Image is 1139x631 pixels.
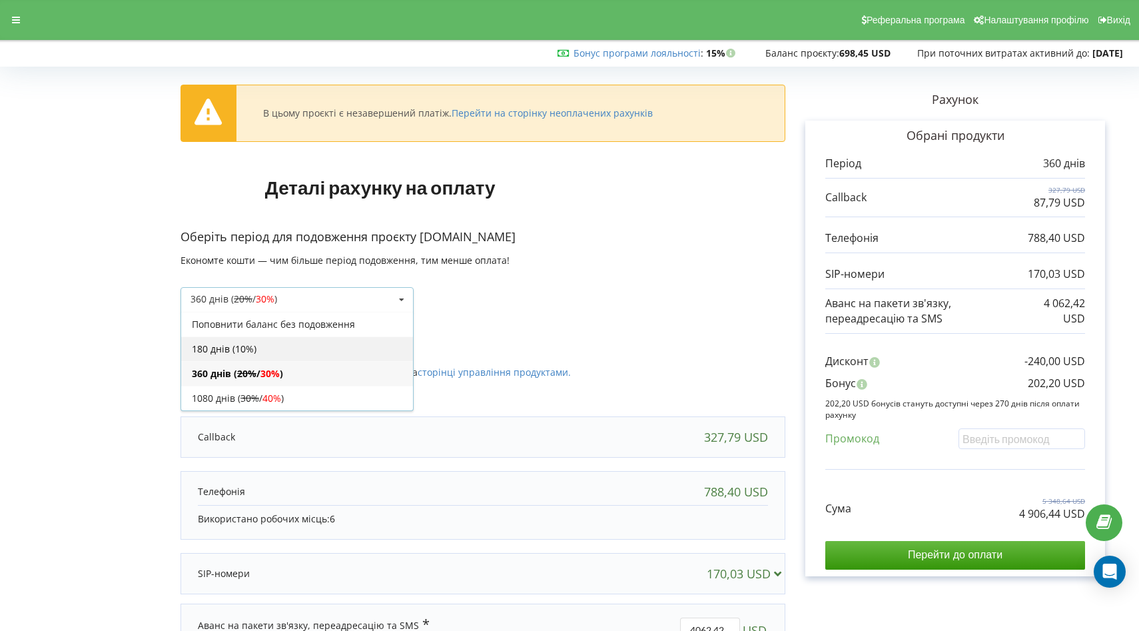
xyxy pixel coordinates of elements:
p: 87,79 USD [1034,195,1085,211]
div: 360 днів ( / ) [181,361,413,386]
p: Обрані продукти [825,127,1085,145]
div: Open Intercom Messenger [1094,556,1126,588]
strong: 15% [706,47,739,59]
span: Реферальна програма [867,15,965,25]
p: SIP-номери [825,267,885,282]
p: Callback [825,190,867,205]
p: Бонус [825,376,856,391]
p: 4 062,42 USD [1030,296,1086,326]
p: Активовані продукти [181,326,785,343]
span: При поточних витратах активний до: [917,47,1090,59]
span: Налаштування профілю [984,15,1088,25]
div: 180 днів (10%) [181,336,413,361]
span: 40% [262,392,281,404]
div: В цьому проєкті є незавершений платіж. [263,107,653,119]
div: 327,79 USD [704,430,768,444]
div: 788,40 USD [704,485,768,498]
div: 1080 днів ( / ) [181,386,413,410]
p: Телефонія [198,485,245,498]
p: 327,79 USD [1034,185,1085,195]
input: Перейти до оплати [825,541,1085,569]
s: 20% [237,367,256,380]
p: Період [825,156,861,171]
p: 4 906,44 USD [1019,506,1085,522]
div: 360 днів ( / ) [190,295,277,304]
span: Вихід [1107,15,1130,25]
p: Рахунок [785,91,1125,109]
input: Введіть промокод [958,428,1085,449]
s: 20% [234,293,252,305]
span: 30% [256,293,274,305]
p: 5 348,64 USD [1019,496,1085,506]
div: 170,03 USD [707,567,787,580]
p: -240,00 USD [1024,354,1085,369]
h1: Деталі рахунку на оплату [181,155,579,219]
p: Промокод [825,431,879,446]
a: сторінці управління продуктами. [418,366,571,378]
span: 6 [330,512,335,525]
p: Використано робочих місць: [198,512,768,526]
p: 170,03 USD [1028,267,1085,282]
a: Бонус програми лояльності [573,47,701,59]
p: Телефонія [825,231,879,246]
p: Дисконт [825,354,869,369]
p: 202,20 USD [1028,376,1085,391]
p: Callback [198,430,235,444]
p: 360 днів [1043,156,1085,171]
p: Сума [825,501,851,516]
span: Економте кошти — чим більше період подовження, тим менше оплата! [181,254,510,267]
p: Аванс на пакети зв'язку, переадресацію та SMS [825,296,1030,326]
span: : [573,47,703,59]
strong: [DATE] [1092,47,1123,59]
s: 30% [240,392,259,404]
p: 202,20 USD бонусів стануть доступні через 270 днів після оплати рахунку [825,398,1085,420]
span: 30% [260,367,280,380]
a: Перейти на сторінку неоплачених рахунків [452,107,653,119]
div: Поповнити баланс без подовження [181,312,413,336]
span: Баланс проєкту: [765,47,839,59]
strong: 698,45 USD [839,47,891,59]
p: SIP-номери [198,567,250,580]
p: 788,40 USD [1028,231,1085,246]
p: Оберіть період для подовження проєкту [DOMAIN_NAME] [181,229,785,246]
